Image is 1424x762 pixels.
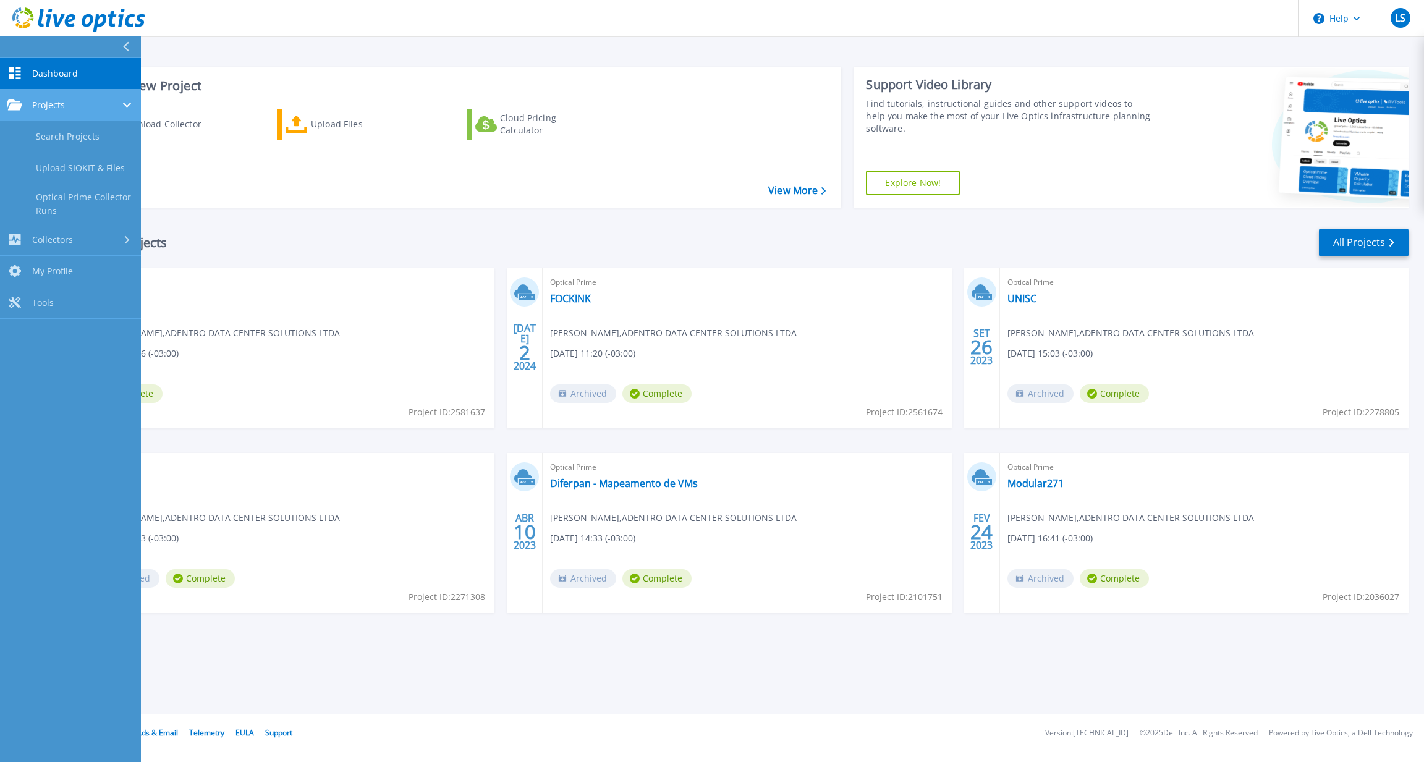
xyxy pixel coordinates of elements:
a: Diferpan - Mapeamento de VMs [550,477,698,489]
span: [PERSON_NAME] , ADENTRO DATA CENTER SOLUTIONS LTDA [1007,511,1254,525]
span: Archived [1007,569,1074,588]
span: Project ID: 2271308 [409,590,485,604]
span: Optical Prime [550,276,944,289]
span: Project ID: 2581637 [409,405,485,419]
div: Cloud Pricing Calculator [500,112,599,137]
a: Support [265,727,292,738]
span: My Profile [32,266,73,277]
a: Cloud Pricing Calculator [467,109,604,140]
span: Complete [622,569,692,588]
span: [DATE] 11:20 (-03:00) [550,347,635,360]
a: EULA [235,727,254,738]
span: Complete [1080,569,1149,588]
span: Collectors [32,234,73,245]
a: UNISC [1007,292,1036,305]
span: Projects [32,99,65,111]
div: Download Collector [119,112,218,137]
span: [PERSON_NAME] , ADENTRO DATA CENTER SOLUTIONS LTDA [93,326,340,340]
span: LS [1395,13,1405,23]
div: [DATE] 2024 [513,324,536,370]
li: Powered by Live Optics, a Dell Technology [1269,729,1413,737]
a: FOCKINK [550,292,591,305]
span: [DATE] 14:33 (-03:00) [550,531,635,545]
a: Modular271 [1007,477,1064,489]
span: Project ID: 2036027 [1323,590,1399,604]
span: 2 [519,347,530,358]
span: 24 [970,527,993,537]
span: [PERSON_NAME] , ADENTRO DATA CENTER SOLUTIONS LTDA [1007,326,1254,340]
li: © 2025 Dell Inc. All Rights Reserved [1140,729,1258,737]
span: Project ID: 2101751 [866,590,943,604]
span: Archived [550,384,616,403]
li: Version: [TECHNICAL_ID] [1045,729,1129,737]
span: Project ID: 2278805 [1323,405,1399,419]
span: Tools [32,297,54,308]
span: 26 [970,342,993,352]
span: Complete [622,384,692,403]
span: Complete [1080,384,1149,403]
div: FEV 2023 [970,509,993,554]
div: Upload Files [311,112,410,137]
div: SET 2023 [970,324,993,370]
span: Optical Prime [550,460,944,474]
span: Optical Prime [1007,460,1401,474]
span: [PERSON_NAME] , ADENTRO DATA CENTER SOLUTIONS LTDA [93,511,340,525]
div: Support Video Library [866,77,1151,93]
a: Explore Now! [866,171,960,195]
a: Telemetry [189,727,224,738]
span: [DATE] 16:41 (-03:00) [1007,531,1093,545]
span: 10 [514,527,536,537]
span: Archived [1007,384,1074,403]
a: View More [768,185,826,197]
span: [DATE] 15:03 (-03:00) [1007,347,1093,360]
div: Find tutorials, instructional guides and other support videos to help you make the most of your L... [866,98,1151,135]
span: [PERSON_NAME] , ADENTRO DATA CENTER SOLUTIONS LTDA [550,326,797,340]
a: Ads & Email [137,727,178,738]
h3: Start a New Project [88,79,826,93]
span: Archived [550,569,616,588]
a: Upload Files [277,109,415,140]
span: Optical Prime [93,276,487,289]
span: Dashboard [32,68,78,79]
a: Download Collector [88,109,226,140]
a: All Projects [1319,229,1409,256]
span: Optical Prime [93,460,487,474]
span: Project ID: 2561674 [866,405,943,419]
span: Optical Prime [1007,276,1401,289]
span: [PERSON_NAME] , ADENTRO DATA CENTER SOLUTIONS LTDA [550,511,797,525]
span: Complete [166,569,235,588]
div: ABR 2023 [513,509,536,554]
